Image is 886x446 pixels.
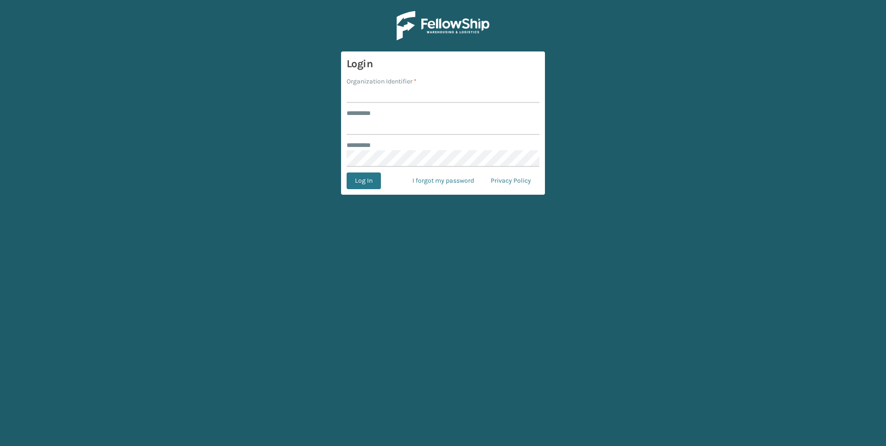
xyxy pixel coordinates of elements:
[347,172,381,189] button: Log In
[404,172,482,189] a: I forgot my password
[482,172,539,189] a: Privacy Policy
[347,76,417,86] label: Organization Identifier
[397,11,489,40] img: Logo
[347,57,539,71] h3: Login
